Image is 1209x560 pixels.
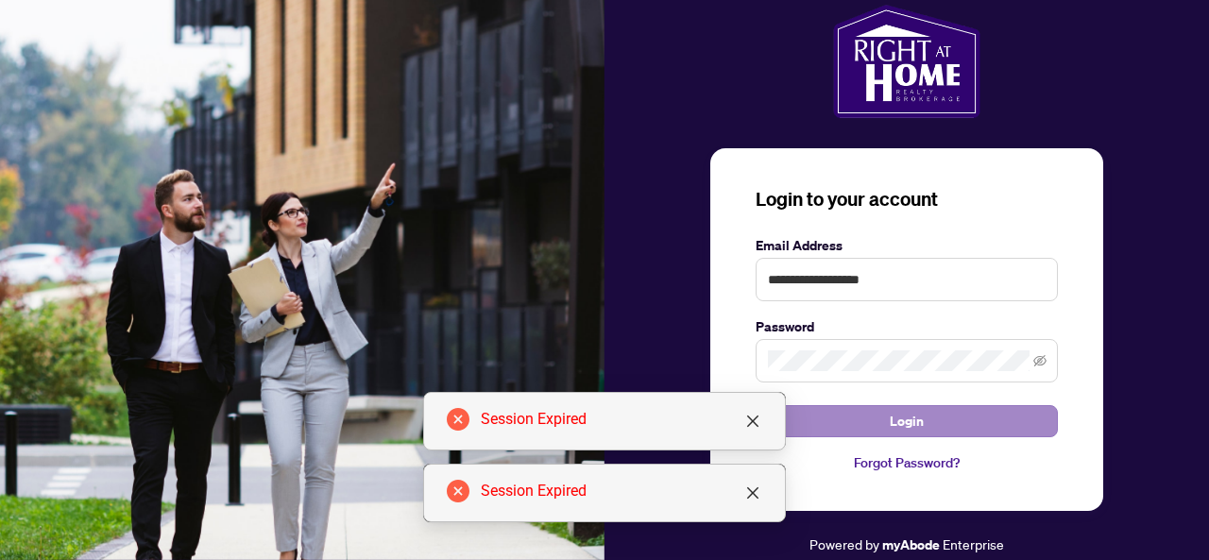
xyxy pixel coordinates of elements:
a: myAbode [882,535,940,555]
img: ma-logo [833,5,979,118]
a: Forgot Password? [756,452,1058,473]
span: Enterprise [943,535,1004,552]
span: Powered by [809,535,879,552]
div: Session Expired [481,408,762,431]
button: Login [756,405,1058,437]
label: Email Address [756,235,1058,256]
a: Close [742,411,763,432]
h3: Login to your account [756,186,1058,212]
a: Close [742,483,763,503]
div: Session Expired [481,480,762,502]
label: Password [756,316,1058,337]
span: close-circle [447,408,469,431]
span: Login [890,406,924,436]
span: close [745,414,760,429]
span: eye-invisible [1033,354,1047,367]
span: close-circle [447,480,469,502]
span: close [745,485,760,501]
